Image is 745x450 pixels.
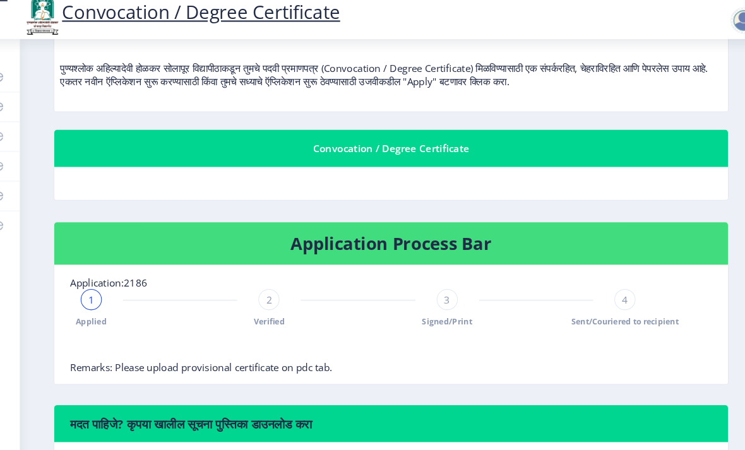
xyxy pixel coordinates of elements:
span: Sent/Couriered to recipient [562,313,665,324]
span: Application:2186 [83,275,157,287]
span: Signed/Print [420,313,468,324]
span: 4 [611,291,616,304]
h4: Application Process Bar [83,234,697,254]
span: Verified [259,313,289,324]
a: Convocation / Degree Certificate [38,10,342,34]
div: Convocation / Degree Certificate [83,145,697,160]
p: पुण्यश्लोक अहिल्यादेवी होळकर सोलापूर विद्यापीठाकडून तुमचे पदवी प्रमाणपत्र (Convocation / Degree C... [74,44,706,95]
span: 2 [271,291,277,304]
span: Applied [89,313,119,324]
span: 3 [441,291,446,304]
span: Remarks: Please upload provisional certificate on pdc tab. [83,355,334,368]
span: 1 [101,291,107,304]
h6: मदत पाहिजे? कृपया खालील सूचना पुस्तिका डाउनलोड करा [83,408,697,423]
img: logo [38,3,76,45]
